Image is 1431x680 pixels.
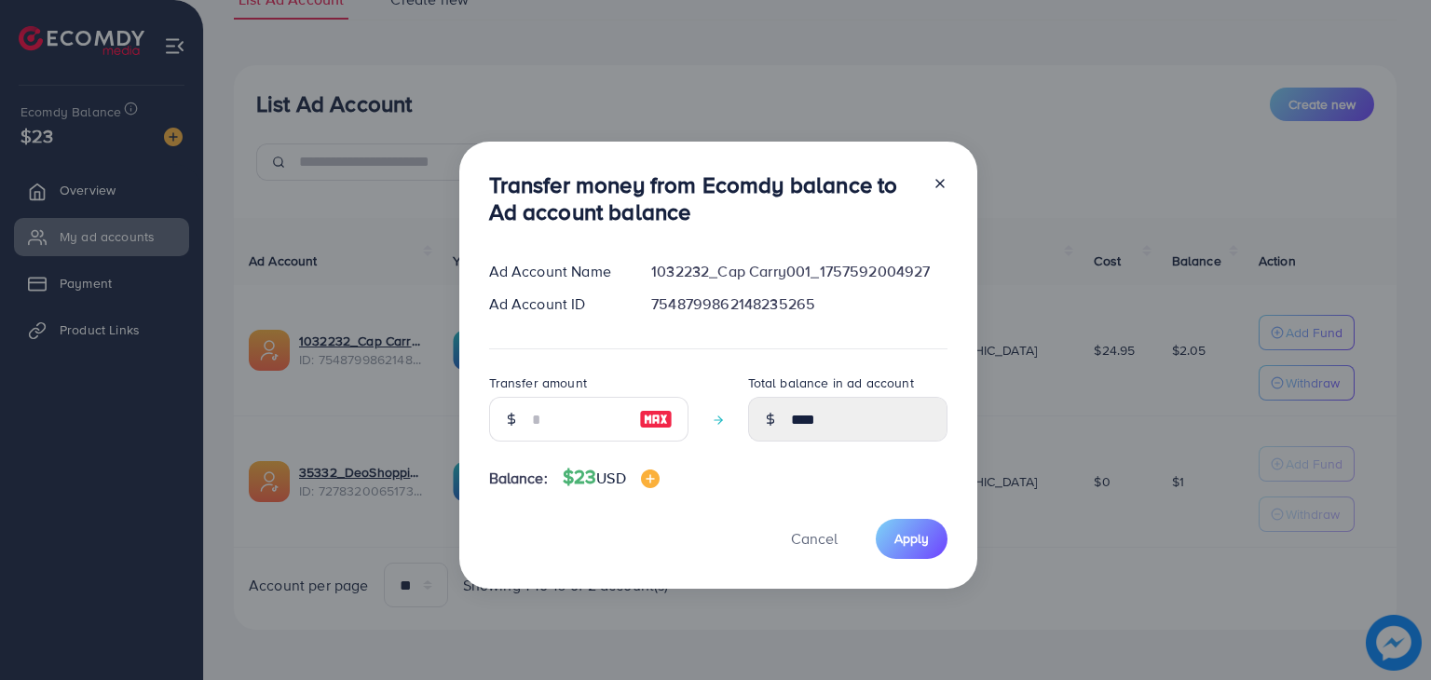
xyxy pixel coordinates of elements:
img: image [641,469,660,488]
h4: $23 [563,466,660,489]
button: Cancel [768,519,861,559]
div: 1032232_Cap Carry001_1757592004927 [636,261,961,282]
div: Ad Account Name [474,261,637,282]
div: 7548799862148235265 [636,293,961,315]
label: Transfer amount [489,374,587,392]
span: Apply [894,529,929,548]
h3: Transfer money from Ecomdy balance to Ad account balance [489,171,918,225]
button: Apply [876,519,947,559]
div: Ad Account ID [474,293,637,315]
img: image [639,408,673,430]
span: USD [596,468,625,488]
label: Total balance in ad account [748,374,914,392]
span: Balance: [489,468,548,489]
span: Cancel [791,528,838,549]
